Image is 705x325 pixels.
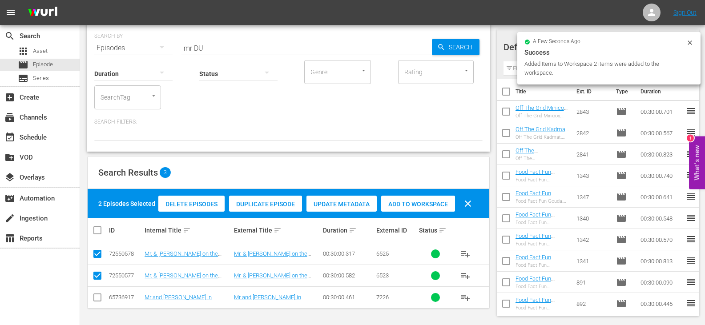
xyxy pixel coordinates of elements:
a: Food Fact Fun [GEOGRAPHIC_DATA], [GEOGRAPHIC_DATA] (DU) [516,275,569,309]
div: Off The Grid Kadmat, [GEOGRAPHIC_DATA] [516,134,570,140]
button: Open [359,66,368,75]
a: Food Fact Fun [GEOGRAPHIC_DATA], [GEOGRAPHIC_DATA](DU) [516,254,569,287]
span: a few seconds ago [533,38,580,45]
div: Food Fact Fun [GEOGRAPHIC_DATA], [GEOGRAPHIC_DATA] [516,262,570,268]
td: 892 [573,293,612,314]
td: 00:30:00.813 [637,250,686,272]
div: Status [419,225,452,236]
span: Episode [616,128,627,138]
div: 65736917 [109,294,142,301]
div: Food Fact Fun [GEOGRAPHIC_DATA], [GEOGRAPHIC_DATA] [516,220,570,225]
div: Added Items to Workspace 2 items were added to the workspace. [524,60,684,77]
span: 6523 [376,272,389,279]
td: 891 [573,272,612,293]
span: playlist_add [460,249,471,259]
span: VOD [4,152,15,163]
span: Episode [33,60,53,69]
span: 3 [160,167,171,178]
div: External Title [234,225,320,236]
a: Off The Grid Kadmat, [GEOGRAPHIC_DATA] (DU) [516,126,569,146]
div: ID [109,227,142,234]
button: clear [457,193,479,214]
span: Asset [18,46,28,56]
td: 00:30:00.548 [637,208,686,229]
a: Food Fact Fun Gouda, [GEOGRAPHIC_DATA](DU) [516,190,569,217]
img: ans4CAIJ8jUAAAAAAAAAAAAAAAAAAAAAAAAgQb4GAAAAAAAAAAAAAAAAAAAAAAAAJMjXAAAAAAAAAAAAAAAAAAAAAAAAgAT5G... [21,2,64,23]
a: Mr. & [PERSON_NAME] on the Maharaja's Express Ep 1 (DU) [145,272,222,285]
span: reorder [686,127,697,138]
a: Off The [PERSON_NAME], [GEOGRAPHIC_DATA] (DU) [516,147,569,174]
td: 00:30:00.445 [637,293,686,314]
div: 2 Episodes Selected [98,199,155,208]
span: Episode [616,106,627,117]
div: External ID [376,227,416,234]
button: Add to Workspace [381,196,455,212]
span: reorder [686,106,697,116]
a: Mr. & [PERSON_NAME] on the Maharaja's Express Ep 2 (DU) [145,250,222,264]
button: Open [149,92,158,100]
span: Episode [616,277,627,288]
div: Off The [PERSON_NAME], [GEOGRAPHIC_DATA] [516,156,570,161]
div: Default Workspace [504,35,685,60]
span: reorder [686,191,697,202]
div: Food Fact Fun Gouda, [GEOGRAPHIC_DATA] [516,198,570,204]
div: Duration [323,225,374,236]
th: Title [516,79,572,104]
span: 6525 [376,250,389,257]
span: Episode [616,192,627,202]
a: Food Fact Fun [GEOGRAPHIC_DATA], [GEOGRAPHIC_DATA](DU) [516,211,569,245]
div: 00:30:00.461 [323,294,374,301]
span: reorder [686,213,697,223]
th: Type [611,79,635,104]
td: 1341 [573,250,612,272]
span: reorder [686,277,697,287]
td: 00:30:00.701 [637,101,686,122]
span: Automation [4,193,15,204]
button: Duplicate Episode [229,196,302,212]
span: Duplicate Episode [229,201,302,208]
span: Series [33,74,49,83]
div: Food Fact Fun [GEOGRAPHIC_DATA], [GEOGRAPHIC_DATA] [516,177,570,183]
span: playlist_add [460,270,471,281]
span: reorder [686,234,697,245]
span: Episode [616,149,627,160]
span: reorder [686,298,697,309]
span: sort [439,226,447,234]
div: 72550577 [109,272,142,279]
span: reorder [686,255,697,266]
td: 1340 [573,208,612,229]
td: 00:30:00.090 [637,272,686,293]
span: Episode [616,170,627,181]
span: Search [445,39,479,55]
button: playlist_add [455,265,476,286]
div: Off The Grid Minicoy, [GEOGRAPHIC_DATA] [516,113,570,119]
span: Schedule [4,132,15,143]
button: playlist_add [455,243,476,265]
div: 72550578 [109,250,142,257]
a: Mr. & [PERSON_NAME] on the Maharaja's Express Ep 2 [234,250,311,264]
a: Food Fact Fun [GEOGRAPHIC_DATA], [GEOGRAPHIC_DATA](DU) [516,169,569,202]
button: Open Feedback Widget [689,136,705,189]
div: 00:30:00.582 [323,272,374,279]
span: sort [349,226,357,234]
div: Food Fact Fun [GEOGRAPHIC_DATA], [GEOGRAPHIC_DATA] [516,241,570,247]
span: Ingestion [4,213,15,224]
td: 1342 [573,229,612,250]
td: 00:30:00.823 [637,144,686,165]
td: 1343 [573,165,612,186]
button: playlist_add [455,287,476,308]
span: Update Metadata [306,201,377,208]
span: Channels [4,112,15,123]
button: Open [462,66,471,75]
a: Sign Out [673,9,697,16]
span: Asset [33,47,48,56]
a: Food Fact Fun [PERSON_NAME], [GEOGRAPHIC_DATA] (DU) [516,297,569,323]
span: Delete Episodes [158,201,225,208]
td: 2843 [573,101,612,122]
a: Mr and [PERSON_NAME] in [GEOGRAPHIC_DATA] [234,294,305,307]
span: sort [183,226,191,234]
div: Episodes [94,36,173,60]
td: 2842 [573,122,612,144]
th: Duration [635,79,689,104]
span: clear [463,198,473,209]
